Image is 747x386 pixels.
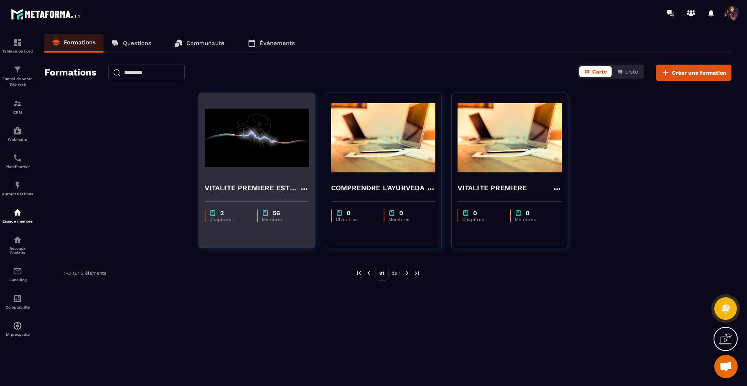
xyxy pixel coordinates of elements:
[714,355,738,378] div: Ouvrir le chat
[13,99,22,108] img: formation
[2,120,33,147] a: automationsautomationsWebinaire
[186,40,224,47] p: Communauté
[451,93,578,258] a: formation-backgroundVITALITE PREMIEREchapter0Chapitreschapter0Membres
[209,209,216,217] img: chapter
[462,209,469,217] img: chapter
[375,266,389,281] p: 01
[356,270,363,277] img: prev
[2,202,33,229] a: automationsautomationsEspace membre
[672,69,726,77] span: Créer une formation
[391,270,401,276] p: de 1
[388,209,395,217] img: chapter
[2,165,33,169] p: Planificateur
[515,217,554,222] p: Membres
[2,219,33,223] p: Espace membre
[11,7,81,21] img: logo
[458,99,562,177] img: formation-background
[625,68,638,75] span: Liste
[2,110,33,114] p: CRM
[13,65,22,74] img: formation
[331,99,435,177] img: formation-background
[44,65,96,81] h2: Formations
[2,192,33,196] p: Automatisations
[2,305,33,309] p: Comptabilité
[336,209,343,217] img: chapter
[612,66,643,77] button: Liste
[2,49,33,53] p: Tableau de bord
[273,209,280,217] p: 56
[209,217,249,222] p: Chapitres
[2,229,33,261] a: social-networksocial-networkRéseaux Sociaux
[13,208,22,217] img: automations
[220,209,224,217] p: 2
[240,34,303,53] a: Événements
[388,217,428,222] p: Membres
[2,147,33,175] a: schedulerschedulerPlanificateur
[13,267,22,276] img: email
[2,261,33,288] a: emailemailE-mailing
[103,34,159,53] a: Questions
[2,32,33,59] a: formationformationTableau de bord
[347,209,351,217] p: 0
[205,99,309,177] img: formation-background
[365,270,372,277] img: prev
[2,76,33,87] p: Tunnel de vente Site web
[462,217,502,222] p: Chapitres
[526,209,530,217] p: 0
[2,137,33,142] p: Webinaire
[262,217,301,222] p: Membres
[260,40,295,47] p: Événements
[13,153,22,163] img: scheduler
[2,59,33,93] a: formationformationTunnel de vente Site web
[325,93,451,258] a: formation-backgroundCOMPRENDRE L'AYURVEDAchapter0Chapitreschapter0Membres
[2,288,33,315] a: accountantaccountantComptabilité
[473,209,477,217] p: 0
[331,182,425,193] h4: COMPRENDRE L'AYURVEDA
[458,182,527,193] h4: VITALITE PREMIERE
[13,126,22,135] img: automations
[13,321,22,330] img: automations
[167,34,232,53] a: Communauté
[123,40,151,47] p: Questions
[198,93,325,258] a: formation-backgroundVITALITE PREMIERE ESTRELLAchapter2Chapitreschapter56Membres
[2,175,33,202] a: automationsautomationsAutomatisations
[579,66,612,77] button: Carte
[13,235,22,244] img: social-network
[399,209,403,217] p: 0
[44,34,103,53] a: Formations
[64,39,96,46] p: Formations
[515,209,522,217] img: chapter
[13,38,22,47] img: formation
[13,294,22,303] img: accountant
[656,65,731,81] button: Créer une formation
[413,270,420,277] img: next
[2,332,33,337] p: IA prospects
[592,68,607,75] span: Carte
[403,270,410,277] img: next
[262,209,269,217] img: chapter
[64,270,106,276] p: 1-3 sur 3 éléments
[2,93,33,120] a: formationformationCRM
[2,278,33,282] p: E-mailing
[2,246,33,255] p: Réseaux Sociaux
[336,217,376,222] p: Chapitres
[13,181,22,190] img: automations
[205,182,300,193] h4: VITALITE PREMIERE ESTRELLA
